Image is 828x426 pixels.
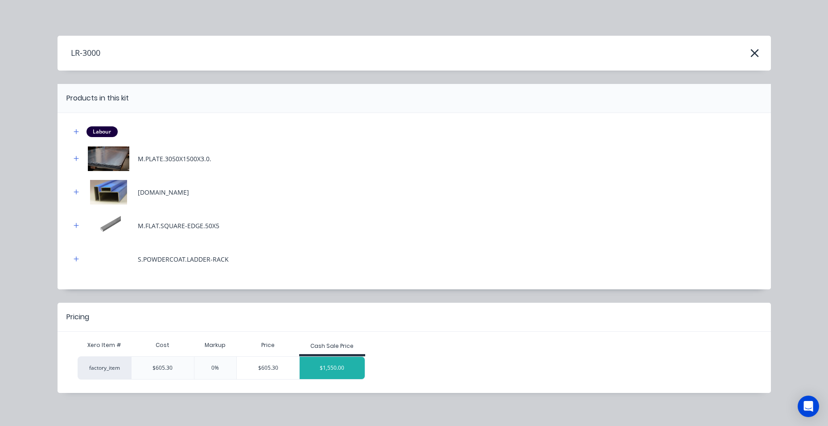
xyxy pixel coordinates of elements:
div: S.POWDERCOAT.LADDER-RACK [138,255,229,264]
div: M.PLATE.3050X1500X3.0. [138,154,211,163]
div: Xero Item # [78,336,131,354]
div: 0% [194,356,237,380]
div: Open Intercom Messenger [798,396,819,417]
img: M.PLATE.3050X1500X3.0. [87,146,131,171]
div: Products in this kit [66,93,129,104]
div: Cost [131,336,194,354]
div: Labour [87,126,118,137]
div: Cash Sale Price [310,342,354,350]
div: M.FLAT.SQUARE-EDGE.50X5 [138,221,219,230]
div: $605.30 [131,356,194,380]
div: Pricing [66,312,89,322]
h4: LR-3000 [58,45,100,62]
img: M.RHS.40X40X2.BLUE [87,180,131,205]
div: $1,550.00 [300,357,365,379]
div: factory_item [78,356,131,380]
div: [DOMAIN_NAME] [138,188,189,197]
div: $605.30 [237,357,299,379]
div: Price [236,336,299,354]
div: Markup [194,336,237,354]
img: M.FLAT.SQUARE-EDGE.50X5 [87,213,131,238]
